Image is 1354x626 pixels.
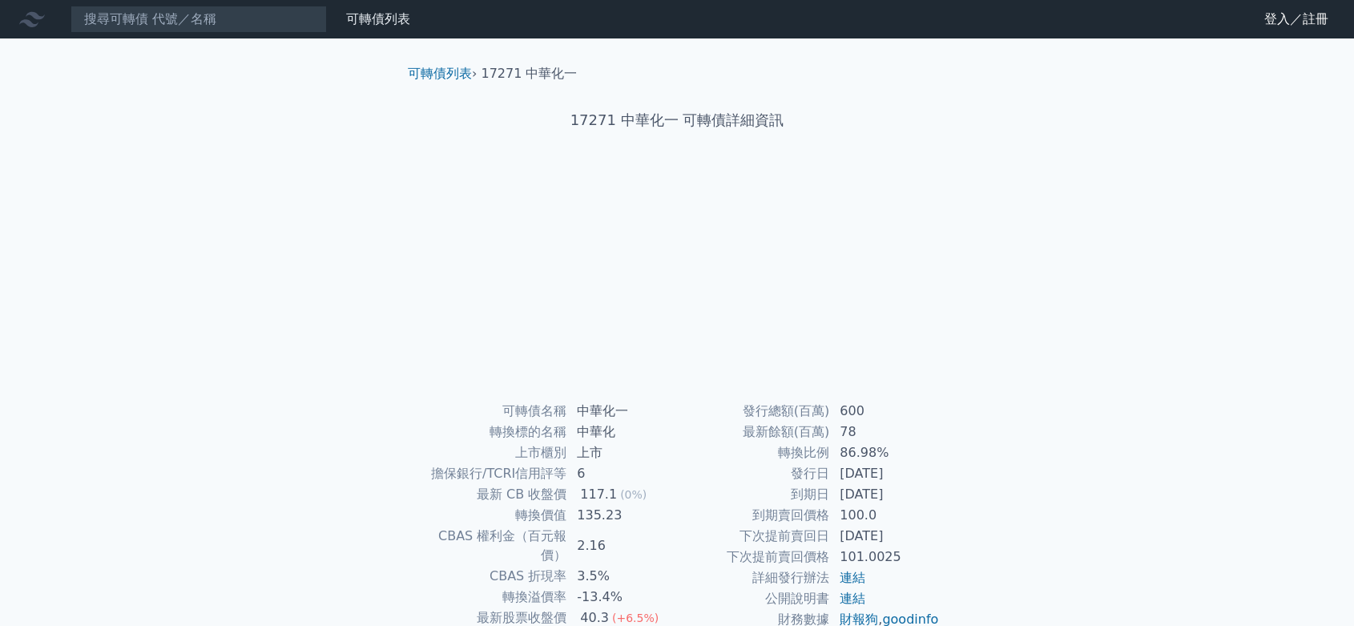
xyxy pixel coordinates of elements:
[677,484,830,505] td: 到期日
[830,505,940,526] td: 100.0
[620,488,647,501] span: (0%)
[567,587,677,608] td: -13.4%
[612,612,659,624] span: (+6.5%)
[567,442,677,463] td: 上市
[414,422,567,442] td: 轉換標的名稱
[408,66,472,81] a: 可轉債列表
[677,547,830,567] td: 下次提前賣回價格
[346,11,410,26] a: 可轉債列表
[677,422,830,442] td: 最新餘額(百萬)
[414,484,567,505] td: 最新 CB 收盤價
[677,588,830,609] td: 公開說明書
[567,401,677,422] td: 中華化一
[830,484,940,505] td: [DATE]
[677,442,830,463] td: 轉換比例
[567,505,677,526] td: 135.23
[830,401,940,422] td: 600
[830,442,940,463] td: 86.98%
[577,485,620,504] div: 117.1
[677,505,830,526] td: 到期賣回價格
[414,505,567,526] td: 轉換價值
[408,64,477,83] li: ›
[1251,6,1341,32] a: 登入／註冊
[414,526,567,566] td: CBAS 權利金（百元報價）
[414,463,567,484] td: 擔保銀行/TCRI信用評等
[677,401,830,422] td: 發行總額(百萬)
[567,526,677,566] td: 2.16
[840,570,865,585] a: 連結
[677,526,830,547] td: 下次提前賣回日
[840,591,865,606] a: 連結
[830,547,940,567] td: 101.0025
[567,566,677,587] td: 3.5%
[414,587,567,608] td: 轉換溢價率
[567,422,677,442] td: 中華化
[414,401,567,422] td: 可轉債名稱
[830,526,940,547] td: [DATE]
[830,422,940,442] td: 78
[830,463,940,484] td: [DATE]
[71,6,327,33] input: 搜尋可轉債 代號／名稱
[482,64,578,83] li: 17271 中華化一
[677,567,830,588] td: 詳細發行辦法
[395,109,959,131] h1: 17271 中華化一 可轉債詳細資訊
[414,566,567,587] td: CBAS 折現率
[677,463,830,484] td: 發行日
[414,442,567,463] td: 上市櫃別
[567,463,677,484] td: 6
